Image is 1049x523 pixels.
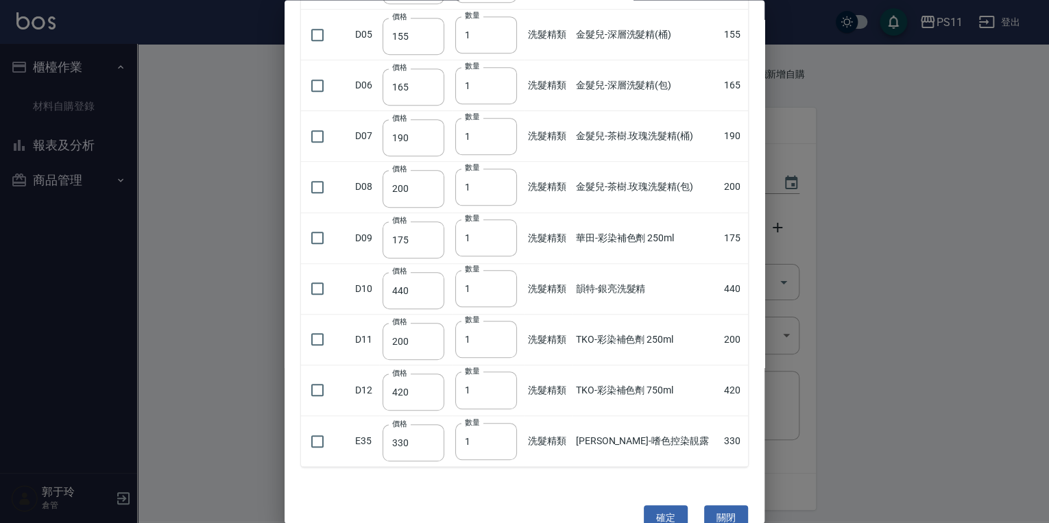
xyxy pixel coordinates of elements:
[392,367,407,378] label: 價格
[572,365,721,416] td: TKO-彩染補色劑 750ml
[465,112,479,122] label: 數量
[392,215,407,226] label: 價格
[572,264,721,315] td: 韻特-銀亮洗髮精
[524,365,572,416] td: 洗髮精類
[352,213,379,264] td: D09
[572,162,721,212] td: 金髮兒-茶樹.玫瑰洗髮精(包)
[392,266,407,276] label: 價格
[392,12,407,23] label: 價格
[392,165,407,175] label: 價格
[465,61,479,71] label: 數量
[352,264,379,315] td: D10
[572,416,721,467] td: [PERSON_NAME]-嗜色控染靚露
[721,416,748,467] td: 330
[524,111,572,162] td: 洗髮精類
[392,63,407,73] label: 價格
[465,417,479,427] label: 數量
[352,60,379,111] td: D06
[572,111,721,162] td: 金髮兒-茶樹.玫瑰洗髮精(桶)
[524,416,572,467] td: 洗髮精類
[524,10,572,60] td: 洗髮精類
[352,315,379,365] td: D11
[572,315,721,365] td: TKO-彩染補色劑 250ml
[352,10,379,60] td: D05
[465,366,479,376] label: 數量
[524,60,572,111] td: 洗髮精類
[465,162,479,173] label: 數量
[721,315,748,365] td: 200
[352,162,379,212] td: D08
[392,114,407,124] label: 價格
[392,419,407,429] label: 價格
[721,60,748,111] td: 165
[721,264,748,315] td: 440
[572,60,721,111] td: 金髮兒-深層洗髮精(包)
[721,162,748,212] td: 200
[465,265,479,275] label: 數量
[524,264,572,315] td: 洗髮精類
[524,213,572,264] td: 洗髮精類
[721,213,748,264] td: 175
[721,111,748,162] td: 190
[465,10,479,21] label: 數量
[524,162,572,212] td: 洗髮精類
[465,214,479,224] label: 數量
[352,111,379,162] td: D07
[352,365,379,416] td: D12
[572,10,721,60] td: 金髮兒-深層洗髮精(桶)
[392,317,407,327] label: 價格
[465,315,479,326] label: 數量
[352,416,379,467] td: E35
[572,213,721,264] td: 華田-彩染補色劑 250ml
[721,10,748,60] td: 155
[721,365,748,416] td: 420
[524,315,572,365] td: 洗髮精類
